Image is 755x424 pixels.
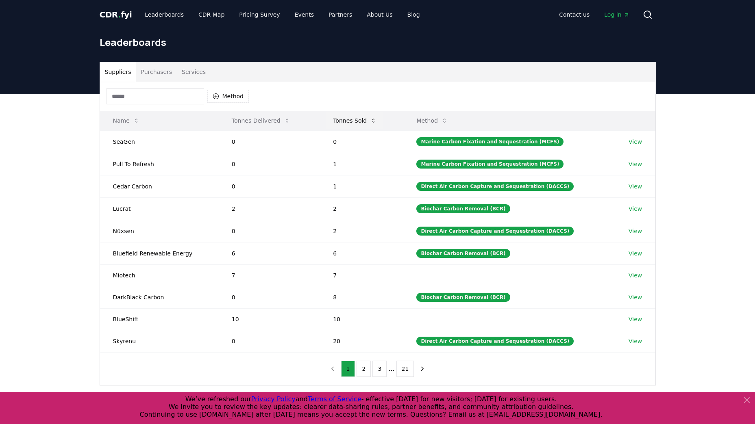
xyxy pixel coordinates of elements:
[177,62,211,82] button: Services
[219,308,320,330] td: 10
[320,308,403,330] td: 10
[416,160,564,169] div: Marine Carbon Fixation and Sequestration (MCFS)
[598,7,636,22] a: Log in
[416,227,574,236] div: Direct Air Carbon Capture and Sequestration (DACCS)
[100,62,136,82] button: Suppliers
[357,361,371,377] button: 2
[416,361,429,377] button: next page
[416,204,510,213] div: Biochar Carbon Removal (BCR)
[553,7,596,22] a: Contact us
[629,249,642,257] a: View
[138,7,426,22] nav: Main
[401,7,426,22] a: Blog
[320,242,403,264] td: 6
[416,249,510,258] div: Biochar Carbon Removal (BCR)
[219,153,320,175] td: 0
[360,7,399,22] a: About Us
[372,361,387,377] button: 3
[629,138,642,146] a: View
[219,130,320,153] td: 0
[100,220,219,242] td: Nūxsen
[416,137,564,146] div: Marine Carbon Fixation and Sequestration (MCFS)
[100,153,219,175] td: Pull To Refresh
[604,11,629,19] span: Log in
[100,264,219,286] td: Miotech
[219,286,320,308] td: 0
[322,7,359,22] a: Partners
[416,293,510,302] div: Biochar Carbon Removal (BCR)
[100,10,132,19] span: CDR fyi
[320,130,403,153] td: 0
[326,112,383,129] button: Tonnes Sold
[388,364,394,374] li: ...
[320,286,403,308] td: 8
[207,90,249,103] button: Method
[320,197,403,220] td: 2
[629,271,642,279] a: View
[396,361,414,377] button: 21
[100,9,132,20] a: CDR.fyi
[629,205,642,213] a: View
[219,242,320,264] td: 6
[320,153,403,175] td: 1
[416,337,574,346] div: Direct Air Carbon Capture and Sequestration (DACCS)
[136,62,177,82] button: Purchasers
[100,175,219,197] td: Cedar Carbon
[629,227,642,235] a: View
[288,7,320,22] a: Events
[100,197,219,220] td: Lucrat
[410,112,454,129] button: Method
[219,220,320,242] td: 0
[629,315,642,323] a: View
[320,220,403,242] td: 2
[341,361,355,377] button: 1
[192,7,231,22] a: CDR Map
[100,130,219,153] td: SeaGen
[219,264,320,286] td: 7
[100,286,219,308] td: DarkBlack Carbon
[416,182,574,191] div: Direct Air Carbon Capture and Sequestration (DACCS)
[629,160,642,168] a: View
[118,10,121,19] span: .
[629,337,642,345] a: View
[100,36,656,49] h1: Leaderboards
[100,242,219,264] td: Bluefield Renewable Energy
[219,330,320,352] td: 0
[629,293,642,301] a: View
[320,264,403,286] td: 7
[219,175,320,197] td: 0
[320,175,403,197] td: 1
[219,197,320,220] td: 2
[100,308,219,330] td: BlueShift
[138,7,190,22] a: Leaderboards
[225,112,297,129] button: Tonnes Delivered
[107,112,146,129] button: Name
[100,330,219,352] td: Skyrenu
[233,7,286,22] a: Pricing Survey
[629,182,642,190] a: View
[320,330,403,352] td: 20
[553,7,636,22] nav: Main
